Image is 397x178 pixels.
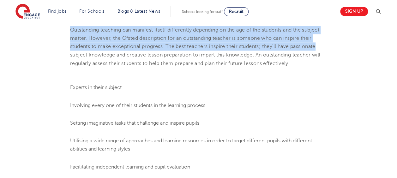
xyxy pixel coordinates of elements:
[70,102,205,108] span: Involving every one of their students in the learning process
[15,4,40,20] img: Engage Education
[182,9,223,14] span: Schools looking for staff
[48,9,67,14] a: Find jobs
[70,120,199,126] span: Setting imaginative tasks that challenge and inspire pupils
[70,138,312,151] span: Utilising a wide range of approaches and learning resources in order to target different pupils w...
[229,9,244,14] span: Recruit
[70,27,320,66] span: Outstanding teaching can manifest itself differently depending on the age of the students and the...
[117,9,160,14] a: Blogs & Latest News
[340,7,368,16] a: Sign up
[70,164,190,169] span: Facilitating independent learning and pupil evaluation
[70,84,122,90] span: Experts in their subject
[79,9,104,14] a: For Schools
[224,7,249,16] a: Recruit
